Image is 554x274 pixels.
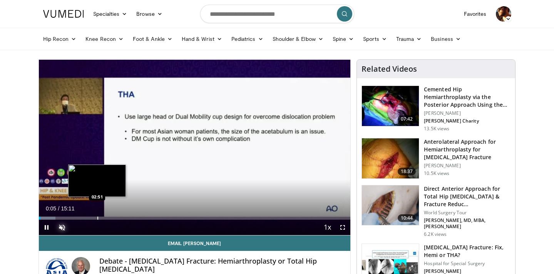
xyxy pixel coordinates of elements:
[61,205,74,212] span: 15:11
[398,214,416,222] span: 10:44
[39,60,351,235] video-js: Video Player
[99,257,344,274] h4: Debate - [MEDICAL_DATA] Fracture: Hemiarthroplasty or Total Hip [MEDICAL_DATA]
[68,165,126,197] img: image.jpeg
[362,185,510,237] a: 10:44 Direct Anterior Approach for Total Hip [MEDICAL_DATA] & Fracture Reduc… World Surgery Tour ...
[39,217,351,220] div: Progress Bar
[58,205,60,212] span: /
[424,163,510,169] p: [PERSON_NAME]
[424,185,510,208] h3: Direct Anterior Approach for Total Hip [MEDICAL_DATA] & Fracture Reduc…
[424,244,510,259] h3: [MEDICAL_DATA] Fracture: Fix, Hemi or THA?
[38,31,81,47] a: Hip Recon
[424,261,510,267] p: Hospital for Special Surgery
[320,220,335,235] button: Playback Rate
[362,185,419,225] img: 1b49c4dc-6725-42ca-b2d9-db8c5331b74b.150x105_q85_crop-smart_upscale.jpg
[39,235,351,251] a: Email [PERSON_NAME]
[200,5,354,23] input: Search topics, interventions
[424,217,510,230] p: [PERSON_NAME], MD, MBA, [PERSON_NAME]
[424,138,510,161] h3: Anterolateral Approach for Hemiarthroplasty for [MEDICAL_DATA] Fracture
[398,168,416,175] span: 18:37
[392,31,427,47] a: Trauma
[424,170,449,177] p: 10.5K views
[362,86,419,126] img: c66cfaa8-3ad4-4c68-92de-7144ce094961.150x105_q85_crop-smart_upscale.jpg
[227,31,268,47] a: Pediatrics
[46,205,56,212] span: 0:05
[43,10,84,18] img: VuMedi Logo
[54,220,70,235] button: Unmute
[335,220,350,235] button: Fullscreen
[459,6,491,22] a: Favorites
[362,86,510,132] a: 07:42 Cemented Hip Hemiarthroplasty via the Posterior Approach Using the S… [PERSON_NAME] [PERSON...
[268,31,328,47] a: Shoulder & Elbow
[424,110,510,116] p: [PERSON_NAME]
[424,126,449,132] p: 13.5K views
[362,138,510,179] a: 18:37 Anterolateral Approach for Hemiarthroplasty for [MEDICAL_DATA] Fracture [PERSON_NAME] 10.5K...
[424,231,447,237] p: 6.2K views
[426,31,465,47] a: Business
[177,31,227,47] a: Hand & Wrist
[424,86,510,109] h3: Cemented Hip Hemiarthroplasty via the Posterior Approach Using the S…
[424,118,510,124] p: [PERSON_NAME] Charity
[362,138,419,178] img: 78c34c25-97ae-4c02-9d2f-9b8ccc85d359.150x105_q85_crop-smart_upscale.jpg
[328,31,358,47] a: Spine
[39,220,54,235] button: Pause
[132,6,167,22] a: Browse
[89,6,132,22] a: Specialties
[362,64,417,74] h4: Related Videos
[358,31,392,47] a: Sports
[424,210,510,216] p: World Surgery Tour
[81,31,128,47] a: Knee Recon
[128,31,177,47] a: Foot & Ankle
[398,115,416,123] span: 07:42
[496,6,511,22] img: Avatar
